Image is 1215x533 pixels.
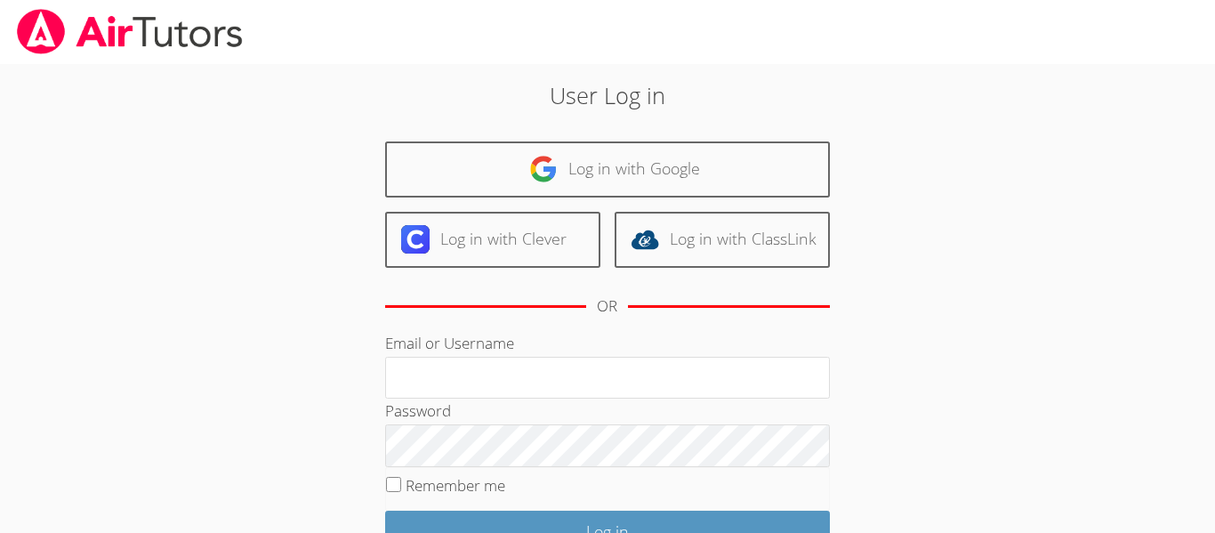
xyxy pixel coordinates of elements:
label: Remember me [406,475,505,496]
label: Email or Username [385,333,514,353]
label: Password [385,400,451,421]
img: google-logo-50288ca7cdecda66e5e0955fdab243c47b7ad437acaf1139b6f446037453330a.svg [529,155,558,183]
img: airtutors_banner-c4298cdbf04f3fff15de1276eac7730deb9818008684d7c2e4769d2f7ddbe033.png [15,9,245,54]
img: classlink-logo-d6bb404cc1216ec64c9a2012d9dc4662098be43eaf13dc465df04b49fa7ab582.svg [631,225,659,254]
a: Log in with Clever [385,212,600,268]
img: clever-logo-6eab21bc6e7a338710f1a6ff85c0baf02591cd810cc4098c63d3a4b26e2feb20.svg [401,225,430,254]
a: Log in with Google [385,141,830,198]
a: Log in with ClassLink [615,212,830,268]
h2: User Log in [279,78,936,112]
div: OR [597,294,617,319]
